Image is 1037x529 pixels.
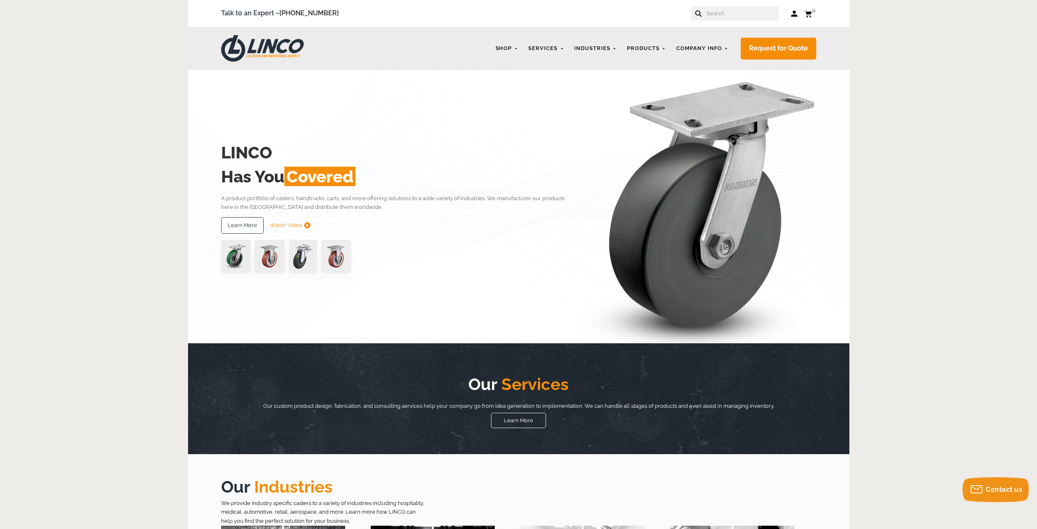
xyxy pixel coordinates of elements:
span: Talk to an Expert – [221,8,339,19]
a: 0 [804,8,816,19]
a: [PHONE_NUMBER] [279,9,339,17]
a: Company Info [672,41,732,57]
a: Industries [570,41,621,57]
img: LINCO CASTERS & INDUSTRIAL SUPPLY [221,35,304,62]
a: Log in [791,10,798,18]
img: lvwpp200rst849959jpg-30522-removebg-preview-1.png [289,240,317,273]
a: Watch Video [270,217,310,234]
img: capture-59611-removebg-preview-1.png [255,240,285,273]
button: Contact us [963,477,1029,502]
span: Contact us [986,486,1022,493]
a: Learn More [491,413,546,428]
input: Search [706,6,779,21]
img: capture-59611-removebg-preview-1.png [321,240,351,273]
img: subtract.png [304,222,310,228]
a: Services [524,41,568,57]
img: pn3orx8a-94725-1-1-.png [221,240,250,273]
span: Covered [284,167,355,186]
a: Shop [491,41,522,57]
a: Request for Quote [741,38,816,60]
span: Services [497,374,569,394]
h2: Has You [221,165,577,189]
p: Our custom product design, fabrication, and consulting services help your company go from idea ge... [254,402,783,411]
a: Learn More [221,217,264,234]
h2: LINCO [221,141,577,165]
h2: Our [221,475,816,499]
h2: Our [254,372,783,396]
a: Products [623,41,670,57]
span: 0 [812,7,815,14]
p: We provide industry specific casters to a variety of industries including hospitality, medical, a... [221,499,428,526]
p: A product portfolio of casters, handtrucks, carts, and more offering solutions to a wide variety ... [221,194,577,212]
img: linco_caster [579,70,816,343]
span: Industries [250,477,333,496]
